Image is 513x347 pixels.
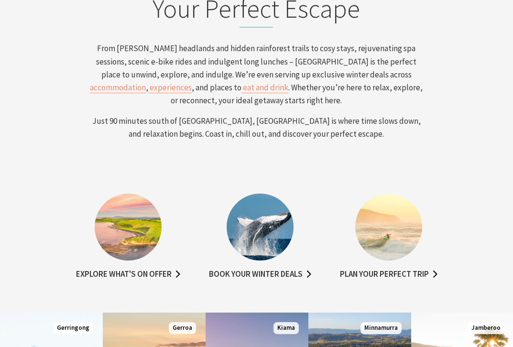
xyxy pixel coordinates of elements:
span: , [146,82,148,93]
span: Just 90 minutes south of [GEOGRAPHIC_DATA], [GEOGRAPHIC_DATA] is where time slows down, and relax... [92,116,421,139]
span: From [PERSON_NAME] headlands and hidden rainforest trails to cosy stays, rejuvenating spa session... [96,43,416,79]
span: Minnamurra [360,322,402,334]
a: Plan your perfect trip [340,268,437,282]
a: Book your winter deals [209,268,311,282]
a: Explore what's on offer [76,268,180,282]
a: accommodation [90,82,146,93]
span: Gerroa [169,322,196,334]
a: experiences [148,82,192,93]
span: . Whether you’re here to relax, explore, or reconnect, your ideal getaway starts right here. [171,82,423,106]
span: eat and drink [243,82,288,93]
a: eat and drink [241,82,288,93]
span: , and places to [192,82,241,93]
span: Jamberoo [468,322,504,334]
span: Kiama [273,322,299,334]
span: experiences [150,82,192,93]
span: Gerringong [53,322,93,334]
